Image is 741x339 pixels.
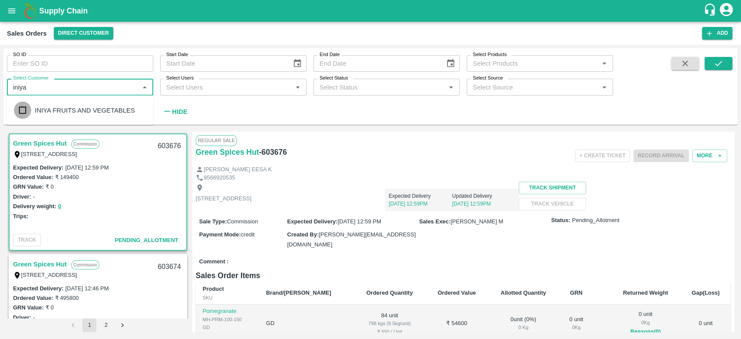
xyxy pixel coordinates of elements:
span: [PERSON_NAME] M [451,218,503,225]
span: Regular Sale [196,135,237,146]
button: Choose date [442,55,459,72]
p: Updated Delivery [452,192,515,200]
label: GRN Value: [13,304,44,311]
span: Please dispatch the trip before ending [633,152,689,159]
button: Close [139,82,150,93]
label: Select Users [166,75,194,82]
label: Trips: [13,213,28,219]
label: SO ID [13,51,26,58]
button: Hide [160,104,190,119]
label: Comment : [199,258,229,266]
label: GRN Value: [13,183,44,190]
input: Enter SO ID [7,55,153,72]
span: [PERSON_NAME][EMAIL_ADDRESS][DOMAIN_NAME] [287,231,415,247]
p: 9566920535 [204,174,235,182]
label: ₹ 495800 [55,295,79,301]
button: Go to page 2 [99,318,113,332]
p: Expected Delivery [389,192,452,200]
b: Ordered Quantity [366,289,413,296]
div: MH-PRM-100-150 [203,316,252,323]
a: Supply Chain [39,5,703,17]
div: 0 unit ( 0 %) [495,316,552,332]
p: [PERSON_NAME] EESA K [204,166,272,174]
input: Select Products [469,58,596,69]
div: 0 Kg [566,323,586,331]
button: Open [445,82,457,93]
input: Select Customer [10,81,136,93]
input: Select Source [469,81,596,93]
div: SKU [203,294,252,302]
label: [STREET_ADDRESS] [21,272,77,278]
div: 0 Kg [495,323,552,331]
nav: pagination navigation [65,318,131,332]
label: Ordered Value: [13,174,53,180]
input: Start Date [160,55,286,72]
label: Status: [551,216,570,225]
label: Expected Delivery : [13,285,63,292]
a: Green Spices Hut [13,138,67,149]
p: [STREET_ADDRESS] [196,195,252,203]
b: Brand/[PERSON_NAME] [266,289,331,296]
b: GRN [570,289,583,296]
label: [DATE] 12:59 PM [65,164,109,171]
div: 798 kgs (9.5kg/unit) [360,319,418,327]
button: Go to next page [115,318,129,332]
b: Product [203,286,224,292]
div: INIYA FRUITS AND VEGETABLES [35,106,135,115]
label: Select Status [319,75,348,82]
h6: - 603676 [259,146,287,158]
label: Select Source [473,75,503,82]
span: Pending_Allotment [115,237,178,243]
b: Ordered Value [438,289,476,296]
button: open drawer [2,1,22,21]
p: Commission [71,260,99,269]
div: customer-support [703,3,718,19]
h6: Sales Order Items [196,269,731,282]
input: Select Status [316,81,443,93]
div: ₹ 650 / Unit [360,328,418,336]
p: Pomegranate [203,307,252,316]
strong: Hide [172,108,187,115]
a: Green Spices Hut [196,146,259,158]
button: Open [599,58,610,69]
b: Gap(Loss) [692,289,719,296]
button: 0 [58,202,61,212]
label: Expected Delivery : [13,164,63,171]
label: - [33,314,35,321]
label: Driver: [13,314,31,321]
span: [DATE] 12:59 PM [338,218,381,225]
b: Returned Weight [623,289,668,296]
b: Allotted Quantity [501,289,546,296]
button: Open [292,82,303,93]
label: Sales Exec : [419,218,451,225]
div: 0 unit [566,316,586,332]
input: End Date [313,55,439,72]
label: ₹ 0 [46,183,54,190]
label: - [33,193,35,200]
button: Choose date [289,55,306,72]
button: Open [599,82,610,93]
div: Sales Orders [7,28,47,39]
label: Payment Mode : [199,231,241,238]
label: Delivery weight: [13,203,56,209]
b: Supply Chain [39,7,88,15]
label: Sale Type : [199,218,227,225]
button: Reasons(0) [617,327,674,337]
div: 603674 [152,257,186,277]
label: End Date [319,51,339,58]
label: Driver: [13,193,31,200]
label: ₹ 149400 [55,174,79,180]
span: Pending_Allotment [572,216,619,225]
p: Commission [71,140,99,149]
button: Track Shipment [519,182,586,194]
label: Select Customer [13,75,49,82]
p: [DATE] 12:59PM [389,200,452,208]
label: Select Products [473,51,507,58]
button: More [692,150,727,162]
a: Green Spices Hut [13,259,67,270]
div: 0 Kg [617,319,674,326]
label: ₹ 0 [46,304,54,311]
div: 0 unit [617,310,674,336]
button: page 1 [82,318,96,332]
